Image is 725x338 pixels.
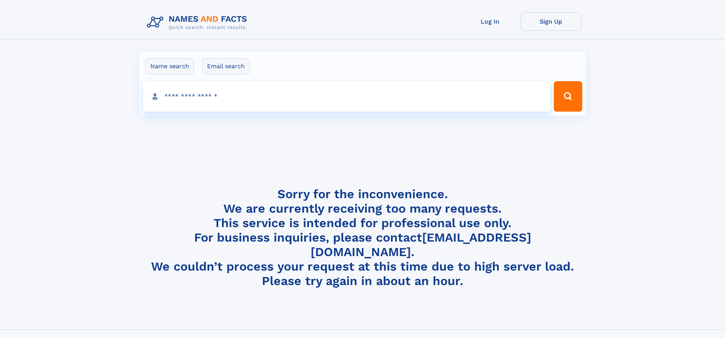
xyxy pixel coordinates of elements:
[202,58,250,74] label: Email search
[145,58,194,74] label: Name search
[143,81,551,112] input: search input
[460,12,521,31] a: Log In
[144,187,582,288] h4: Sorry for the inconvenience. We are currently receiving too many requests. This service is intend...
[144,12,253,33] img: Logo Names and Facts
[554,81,582,112] button: Search Button
[311,230,531,259] a: [EMAIL_ADDRESS][DOMAIN_NAME]
[521,12,582,31] a: Sign Up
